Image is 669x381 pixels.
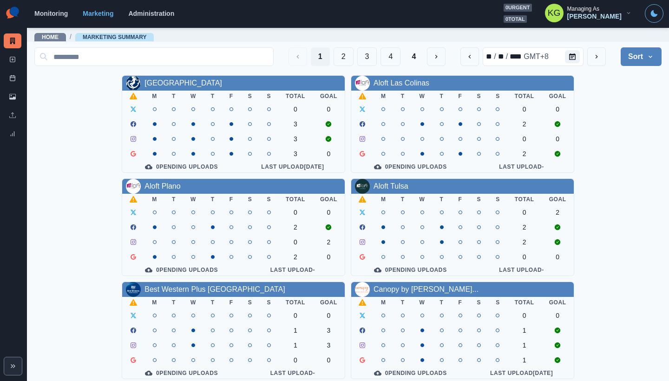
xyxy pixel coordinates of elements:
div: 0 Pending Uploads [130,266,233,274]
a: Aloft Tulsa [374,182,408,190]
button: Sort [621,47,662,66]
div: 0 [515,312,534,319]
div: Last Upload [DATE] [248,163,337,171]
a: Uploads [4,108,21,123]
div: 0 [286,238,305,246]
div: 2 [286,223,305,231]
th: S [470,91,489,102]
div: 1 [515,327,534,334]
th: T [394,194,412,205]
div: 3 [286,120,305,128]
th: Total [278,91,313,102]
a: Administration [128,10,174,17]
button: Page 1 [311,47,330,66]
span: / [70,32,72,42]
button: Page 3 [357,47,377,66]
div: 0 [515,135,534,143]
th: M [144,297,164,308]
img: 448283599303931 [355,282,370,297]
th: Goal [542,194,574,205]
th: F [451,297,470,308]
button: Calendar [565,50,580,63]
div: 0 Pending Uploads [130,369,233,377]
div: 3 [286,150,305,158]
div: day [497,51,505,62]
th: Goal [313,297,345,308]
th: F [451,91,470,102]
a: New Post [4,52,21,67]
th: T [203,297,222,308]
div: 0 [286,356,305,364]
div: 2 [515,150,534,158]
div: 0 Pending Uploads [130,163,233,171]
div: 1 [286,342,305,349]
th: F [451,194,470,205]
div: Managing As [567,6,599,12]
div: 2 [320,238,337,246]
button: Toggle Mode [645,4,663,23]
div: 0 [320,105,337,113]
div: 0 [320,150,337,158]
th: T [394,91,412,102]
div: 0 [286,209,305,216]
div: 0 Pending Uploads [359,163,462,171]
th: S [241,297,260,308]
th: Goal [542,91,574,102]
div: 2 [515,223,534,231]
div: 1 [515,342,534,349]
div: Last Upload - [477,266,566,274]
div: 0 [549,135,566,143]
div: 0 [320,209,337,216]
a: [GEOGRAPHIC_DATA] [144,79,222,87]
th: W [412,297,433,308]
th: M [144,91,164,102]
th: Total [278,194,313,205]
th: S [488,297,507,308]
th: Goal [313,194,345,205]
nav: breadcrumb [34,32,154,42]
th: M [374,194,394,205]
div: 0 [286,312,305,319]
a: Media Library [4,89,21,104]
div: 0 [320,253,337,261]
th: T [164,297,183,308]
th: Total [278,297,313,308]
div: month [485,51,493,62]
th: T [203,194,222,205]
a: Marketing Summary [4,33,21,48]
div: 3 [286,135,305,143]
span: 0 total [504,15,527,23]
div: 2 [515,238,534,246]
th: F [222,194,241,205]
div: Last Upload [DATE] [477,369,566,377]
th: Total [507,194,542,205]
div: 0 [320,356,337,364]
th: W [412,91,433,102]
div: Last Upload - [248,369,337,377]
div: Katrina Gallardo [548,2,561,24]
div: 0 Pending Uploads [359,266,462,274]
th: W [183,297,203,308]
th: Total [507,297,542,308]
th: T [164,91,183,102]
div: 1 [286,327,305,334]
div: 0 [515,253,534,261]
th: S [470,297,489,308]
th: M [374,297,394,308]
div: 2 [515,120,534,128]
a: Aloft Las Colinas [374,79,429,87]
th: T [433,194,451,205]
th: T [433,297,451,308]
th: Goal [542,297,574,308]
a: Aloft Plano [144,182,180,190]
div: 2 [549,209,566,216]
img: 284157519576 [126,76,141,91]
a: Home [42,34,59,40]
a: Review Summary [4,126,21,141]
button: Page 4 [380,47,400,66]
div: 0 [320,312,337,319]
button: previous [460,47,479,66]
div: Date [485,51,550,62]
button: Next Media [427,47,446,66]
th: S [259,194,278,205]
